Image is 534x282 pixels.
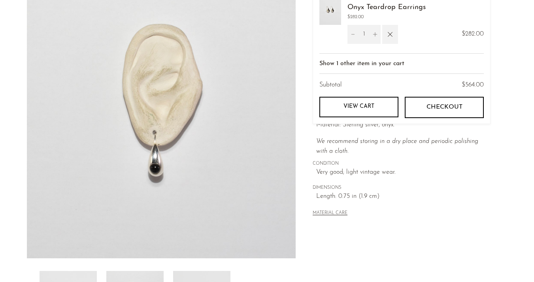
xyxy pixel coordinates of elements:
[462,29,484,39] span: $282.00
[405,97,484,118] button: Checkout
[347,4,426,11] a: Onyx Teardrop Earrings
[347,13,426,21] span: $282.00
[319,97,398,117] a: View cart
[319,54,484,74] button: Show 1 other item in your cart
[316,192,491,202] span: Length: 0.75 in (1.9 cm)
[319,80,342,90] span: Subtotal
[313,160,491,167] span: CONDITION
[370,25,381,44] button: Increment
[426,103,462,111] span: Checkout
[462,82,484,88] span: $564.00
[347,25,359,44] button: Decrement
[359,25,370,44] input: Quantity
[316,120,491,130] p: Material: Sterling silver, onyx.
[313,211,347,216] button: MATERIAL CARE
[316,138,478,155] i: We recommend storing in a dry place and periodic polishing with a cloth.
[316,167,491,178] span: Very good; light vintage wear.
[313,184,491,192] span: DIMENSIONS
